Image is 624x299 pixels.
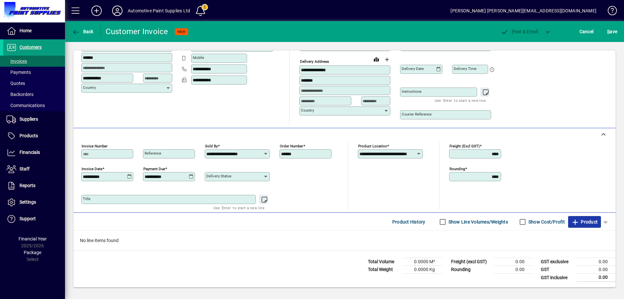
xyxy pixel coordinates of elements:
[3,67,65,78] a: Payments
[579,26,594,37] span: Cancel
[6,59,27,64] span: Invoices
[3,78,65,89] a: Quotes
[447,219,508,225] label: Show Line Volumes/Weights
[19,133,38,138] span: Products
[577,258,616,266] td: 0.00
[402,66,424,71] mat-label: Delivery date
[577,266,616,274] td: 0.00
[577,274,616,282] td: 0.00
[538,274,577,282] td: GST inclusive
[3,111,65,128] a: Suppliers
[404,266,443,274] td: 0.0000 Kg
[605,26,619,37] button: Save
[497,26,541,37] button: Post & Email
[500,29,538,34] span: ost & Email
[402,89,422,94] mat-label: Instructions
[3,161,65,177] a: Staff
[83,85,96,90] mat-label: Country
[538,266,577,274] td: GST
[193,55,204,60] mat-label: Mobile
[454,66,476,71] mat-label: Delivery time
[6,81,25,86] span: Quotes
[128,6,190,16] div: Automotive Paint Supplies Ltd
[3,56,65,67] a: Invoices
[19,236,47,241] span: Financial Year
[19,116,38,122] span: Suppliers
[607,26,617,37] span: ave
[493,266,532,274] td: 0.00
[106,26,168,37] div: Customer Invoice
[86,5,107,17] button: Add
[6,92,33,97] span: Backorders
[72,29,94,34] span: Back
[3,144,65,161] a: Financials
[449,167,465,171] mat-label: Rounding
[177,30,186,34] span: NEW
[19,45,42,50] span: Customers
[402,112,432,116] mat-label: Courier Reference
[607,29,610,34] span: S
[449,144,480,148] mat-label: Freight (excl GST)
[358,144,387,148] mat-label: Product location
[19,183,35,188] span: Reports
[145,151,161,156] mat-label: Reference
[603,1,616,22] a: Knowledge Base
[19,216,36,221] span: Support
[3,23,65,39] a: Home
[538,258,577,266] td: GST exclusive
[205,144,218,148] mat-label: Sold by
[3,128,65,144] a: Products
[450,6,596,16] div: [PERSON_NAME] [PERSON_NAME][EMAIL_ADDRESS][DOMAIN_NAME]
[404,258,443,266] td: 0.0000 M³
[6,70,31,75] span: Payments
[24,250,41,255] span: Package
[280,144,303,148] mat-label: Order number
[73,231,616,251] div: No line items found
[493,258,532,266] td: 0.00
[3,194,65,211] a: Settings
[82,144,108,148] mat-label: Invoice number
[390,216,428,228] button: Product History
[3,178,65,194] a: Reports
[19,150,40,155] span: Financials
[206,174,231,178] mat-label: Delivery status
[365,258,404,266] td: Total Volume
[65,26,101,37] app-page-header-button: Back
[19,199,36,205] span: Settings
[371,54,382,64] a: View on map
[143,167,165,171] mat-label: Payment due
[568,216,601,228] button: Product
[435,97,486,104] mat-hint: Use 'Enter' to start a new line
[392,217,425,227] span: Product History
[382,54,392,65] button: Choose address
[70,26,95,37] button: Back
[301,108,314,113] mat-label: Country
[578,26,595,37] button: Cancel
[3,100,65,111] a: Communications
[448,258,493,266] td: Freight (excl GST)
[3,211,65,227] a: Support
[448,266,493,274] td: Rounding
[571,217,598,227] span: Product
[6,103,45,108] span: Communications
[83,197,90,201] mat-label: Title
[3,89,65,100] a: Backorders
[107,5,128,17] button: Profile
[527,219,565,225] label: Show Cost/Profit
[214,204,265,211] mat-hint: Use 'Enter' to start a new line
[19,166,30,171] span: Staff
[512,29,515,34] span: P
[82,167,102,171] mat-label: Invoice date
[19,28,32,33] span: Home
[365,266,404,274] td: Total Weight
